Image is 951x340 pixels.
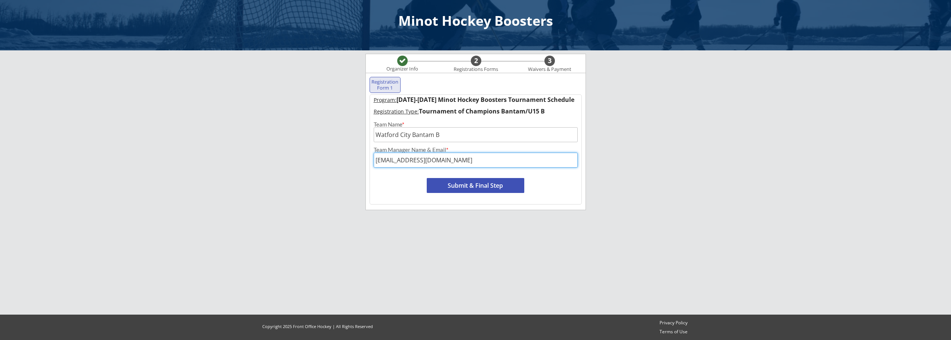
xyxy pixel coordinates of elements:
[382,66,423,72] div: Organizer Info
[374,122,578,127] div: Team Name
[544,57,555,65] div: 3
[371,79,399,91] div: Registration Form 1
[396,96,574,104] strong: [DATE]-[DATE] Minot Hockey Boosters Tournament Schedule
[374,108,419,115] u: Registration Type:
[427,178,524,193] button: Submit & Final Step
[524,66,575,72] div: Waivers & Payment
[656,320,691,326] a: Privacy Policy
[419,107,545,115] strong: Tournament of Champions Bantam/U15 B
[255,324,380,329] div: Copyright 2025 Front Office Hockey | All Rights Reserved
[656,329,691,335] a: Terms of Use
[7,14,944,28] div: Minot Hockey Boosters
[374,96,396,103] u: Program:
[374,147,578,153] div: Team Manager Name & Email
[471,57,481,65] div: 2
[450,66,502,72] div: Registrations Forms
